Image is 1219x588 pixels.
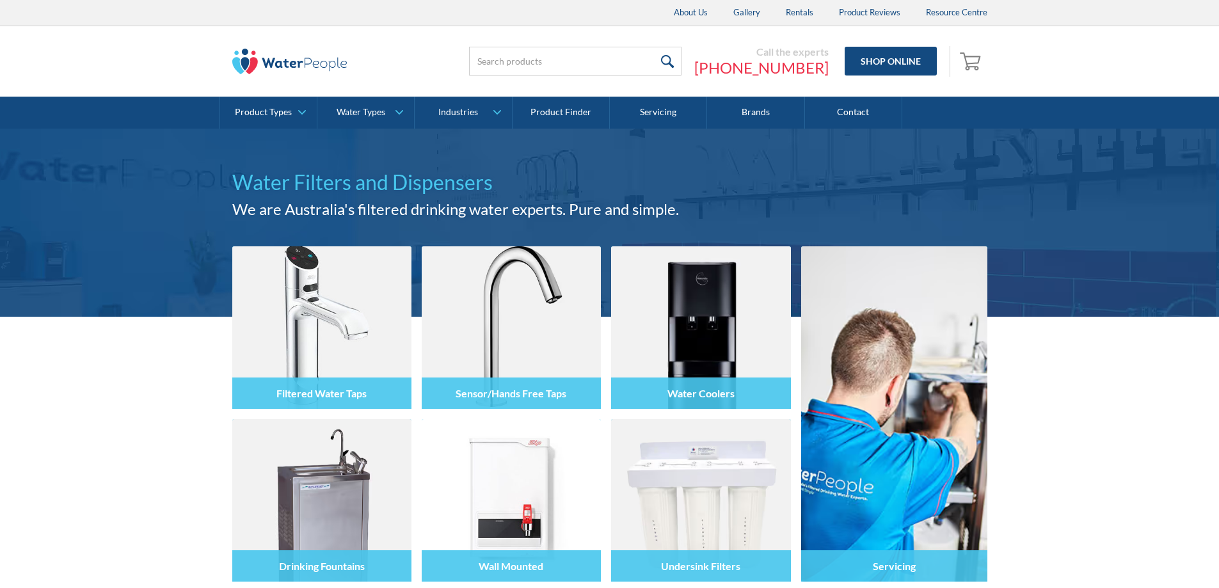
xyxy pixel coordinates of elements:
[667,387,735,399] h4: Water Coolers
[610,97,707,129] a: Servicing
[707,97,804,129] a: Brands
[276,387,367,399] h4: Filtered Water Taps
[801,246,987,582] a: Servicing
[415,97,511,129] a: Industries
[513,97,610,129] a: Product Finder
[438,107,478,118] div: Industries
[694,45,829,58] div: Call the experts
[456,387,566,399] h4: Sensor/Hands Free Taps
[317,97,414,129] a: Water Types
[957,46,987,77] a: Open empty cart
[469,47,681,75] input: Search products
[611,419,790,582] img: Undersink Filters
[873,560,916,572] h4: Servicing
[694,58,829,77] a: [PHONE_NUMBER]
[232,419,411,582] img: Drinking Fountains
[611,246,790,409] img: Water Coolers
[279,560,365,572] h4: Drinking Fountains
[845,47,937,75] a: Shop Online
[422,419,601,582] img: Wall Mounted
[220,97,317,129] a: Product Types
[805,97,902,129] a: Contact
[232,49,347,74] img: The Water People
[232,246,411,409] img: Filtered Water Taps
[337,107,385,118] div: Water Types
[661,560,740,572] h4: Undersink Filters
[235,107,292,118] div: Product Types
[479,560,543,572] h4: Wall Mounted
[960,51,984,71] img: shopping cart
[422,246,601,409] img: Sensor/Hands Free Taps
